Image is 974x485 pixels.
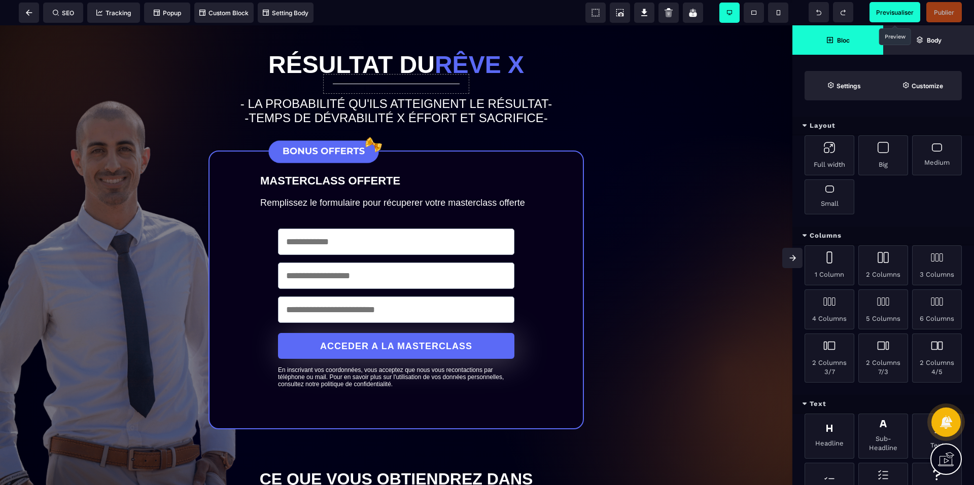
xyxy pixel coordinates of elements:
span: rêve X [435,26,524,53]
div: 2 Columns 3/7 [805,333,854,383]
h1: Résultat du [79,20,713,58]
span: SEO [53,9,74,17]
text: MASTERCLASS OFFERTE [260,146,532,165]
span: Custom Block [199,9,249,17]
div: 2 Columns 4/5 [912,333,962,383]
strong: Body [927,36,942,44]
div: 6 Columns [912,289,962,329]
div: 2 Columns [858,245,908,285]
div: Small [805,179,854,214]
div: 3 Columns [912,245,962,285]
span: Popup [154,9,181,17]
span: Open Layer Manager [883,25,974,55]
div: Columns [792,227,974,245]
span: Open Style Manager [883,71,962,100]
div: 4 Columns [805,289,854,329]
strong: Settings [837,82,861,90]
div: Layout [792,117,974,135]
div: 1 Column [805,245,854,285]
span: View components [585,3,606,23]
div: Full width [805,135,854,175]
div: 2 Columns 7/3 [858,333,908,383]
span: Screenshot [610,3,630,23]
span: Previsualiser [876,9,914,16]
button: ACCEDER A LA MASTERCLASS [278,308,514,333]
strong: Bloc [837,36,850,44]
div: Medium [912,135,962,175]
div: 5 Columns [858,289,908,329]
span: Tracking [96,9,131,17]
div: Big [858,135,908,175]
strong: Customize [912,82,943,90]
span: Preview [869,2,920,22]
span: Settings [805,71,883,100]
span: Setting Body [263,9,308,17]
h2: - LA PROBABILITÉ QU'ILS ATTEIGNENT LE RÉSULTAT- -TEMPS DE DÉVRABILITÉ X ÉFFORT ET SACRIFICE- [79,66,713,105]
text: Remplissez le formulaire pour récuperer votre masterclass offerte [260,170,532,185]
div: Sub-Headline [858,414,908,459]
span: Open Blocks [792,25,883,55]
span: Publier [934,9,954,16]
text: En inscrivant vos coordonnées, vous acceptez que nous vous recontactions par téléphone ou mail. P... [278,339,514,362]
div: Text [912,414,962,459]
div: Text [792,395,974,414]
div: Headline [805,414,854,459]
img: 63b5f0a7b40b8c575713f71412baadad_BONUS_OFFERTS.png [260,108,387,144]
